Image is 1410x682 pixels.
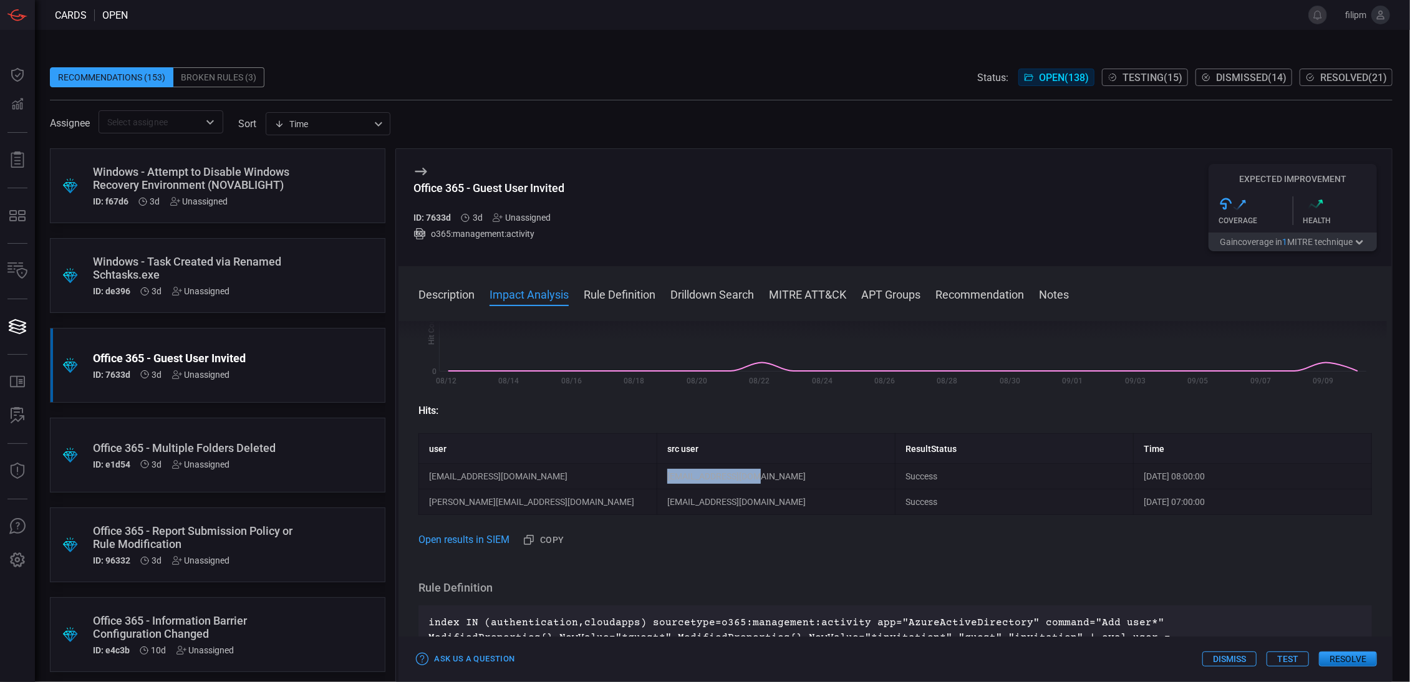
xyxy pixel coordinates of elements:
[1219,216,1293,225] div: Coverage
[50,117,90,129] span: Assignee
[152,370,162,380] span: Sep 21, 2025 6:29 AM
[93,614,295,640] div: Office 365 - Information Barrier Configuration Changed
[1000,377,1020,385] text: 08/30
[1303,216,1378,225] div: Health
[427,312,436,345] text: Hit Count
[2,367,32,397] button: Rule Catalog
[173,67,264,87] div: Broken Rules (3)
[150,196,160,206] span: Sep 21, 2025 6:29 AM
[519,530,569,550] button: Copy
[687,377,707,385] text: 08/20
[905,444,957,454] strong: ResultStatus
[812,377,833,385] text: 08/24
[769,286,846,301] button: MITRE ATT&CK
[93,286,130,296] h5: ID: de396
[874,377,895,385] text: 08/26
[896,464,1134,489] td: Success
[937,377,958,385] text: 08/28
[418,405,438,416] strong: Hits:
[1102,69,1188,86] button: Testing(15)
[1134,464,1372,489] td: [DATE] 08:00:00
[170,196,228,206] div: Unassigned
[413,650,518,669] button: Ask Us a Question
[584,286,655,301] button: Rule Definition
[55,9,87,21] span: Cards
[1202,651,1257,666] button: Dismiss
[418,286,475,301] button: Description
[1209,233,1377,251] button: Gaincoverage in1MITRE technique
[172,459,230,469] div: Unassigned
[413,213,451,223] h5: ID: 7633d
[413,181,564,195] div: Office 365 - Guest User Invited
[93,524,295,550] div: Office 365 - Report Submission Policy or Rule Modification
[1313,377,1334,385] text: 09/09
[2,401,32,431] button: ALERT ANALYSIS
[436,377,456,385] text: 08/12
[498,377,519,385] text: 08/14
[1125,377,1146,385] text: 09/03
[1216,72,1287,84] span: Dismissed ( 14 )
[2,456,32,486] button: Threat Intelligence
[1250,377,1271,385] text: 09/07
[657,489,896,515] td: [EMAIL_ADDRESS][DOMAIN_NAME]
[93,645,130,655] h5: ID: e4c3b
[50,67,173,87] div: Recommendations (153)
[172,286,230,296] div: Unassigned
[152,555,162,565] span: Sep 21, 2025 6:29 AM
[896,489,1134,515] td: Success
[429,444,447,454] strong: user
[93,370,130,380] h5: ID: 7633d
[201,113,219,131] button: Open
[176,645,234,655] div: Unassigned
[490,286,569,301] button: Impact Analysis
[1039,286,1069,301] button: Notes
[667,444,698,454] strong: src user
[1188,377,1209,385] text: 09/05
[419,489,657,515] td: [PERSON_NAME][EMAIL_ADDRESS][DOMAIN_NAME]
[102,9,128,21] span: open
[93,255,295,281] div: Windows - Task Created via Renamed Schtasks.exe
[2,256,32,286] button: Inventory
[2,60,32,90] button: Dashboard
[1195,69,1292,86] button: Dismissed(14)
[1018,69,1094,86] button: Open(138)
[418,532,509,547] a: Open results in SIEM
[1320,72,1387,84] span: Resolved ( 21 )
[152,645,167,655] span: Sep 14, 2025 7:04 AM
[238,118,256,130] label: sort
[172,555,230,565] div: Unassigned
[93,196,128,206] h5: ID: f67d6
[2,545,32,575] button: Preferences
[152,286,162,296] span: Sep 21, 2025 6:29 AM
[93,555,130,565] h5: ID: 96332
[93,441,295,454] div: Office 365 - Multiple Folders Deleted
[2,90,32,120] button: Detections
[749,377,770,385] text: 08/22
[172,370,230,380] div: Unassigned
[413,228,564,240] div: o365:management:activity
[1332,10,1366,20] span: filipm
[93,459,130,469] h5: ID: e1d54
[2,201,32,231] button: MITRE - Detection Posture
[1300,69,1393,86] button: Resolved(21)
[93,352,295,365] div: Office 365 - Guest User Invited
[418,580,1372,595] h3: Rule Definition
[419,464,657,489] td: [EMAIL_ADDRESS][DOMAIN_NAME]
[1144,444,1164,454] strong: Time
[493,213,551,223] div: Unassigned
[102,114,199,130] input: Select assignee
[2,312,32,342] button: Cards
[274,118,370,130] div: Time
[657,464,896,489] td: [EMAIL_ADDRESS][DOMAIN_NAME]
[432,367,437,376] text: 0
[670,286,754,301] button: Drilldown Search
[1134,489,1372,515] td: [DATE] 07:00:00
[1063,377,1083,385] text: 09/01
[1123,72,1182,84] span: Testing ( 15 )
[1283,237,1288,247] span: 1
[1319,651,1377,666] button: Resolve
[2,512,32,542] button: Ask Us A Question
[977,72,1008,84] span: Status:
[935,286,1024,301] button: Recommendation
[624,377,644,385] text: 08/18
